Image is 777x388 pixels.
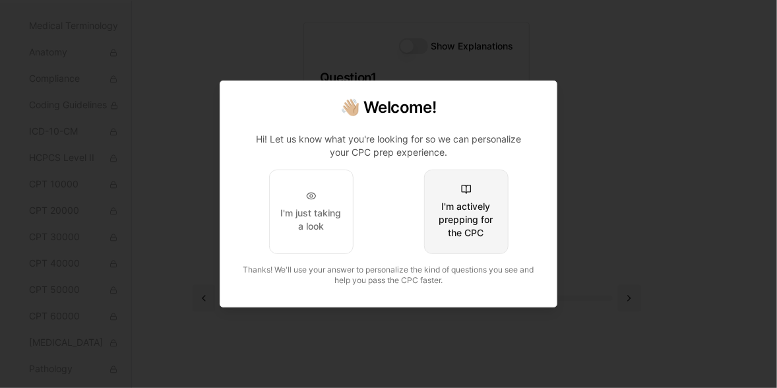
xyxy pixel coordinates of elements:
div: I'm just taking a look [280,207,342,233]
div: I'm actively prepping for the CPC [435,200,497,240]
h2: 👋🏼 Welcome! [236,97,541,118]
span: Thanks! We'll use your answer to personalize the kind of questions you see and help you pass the ... [243,265,534,285]
p: Hi! Let us know what you're looking for so we can personalize your CPC prep experience. [247,133,530,159]
button: I'm actively prepping for the CPC [424,170,509,254]
button: I'm just taking a look [269,170,354,254]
